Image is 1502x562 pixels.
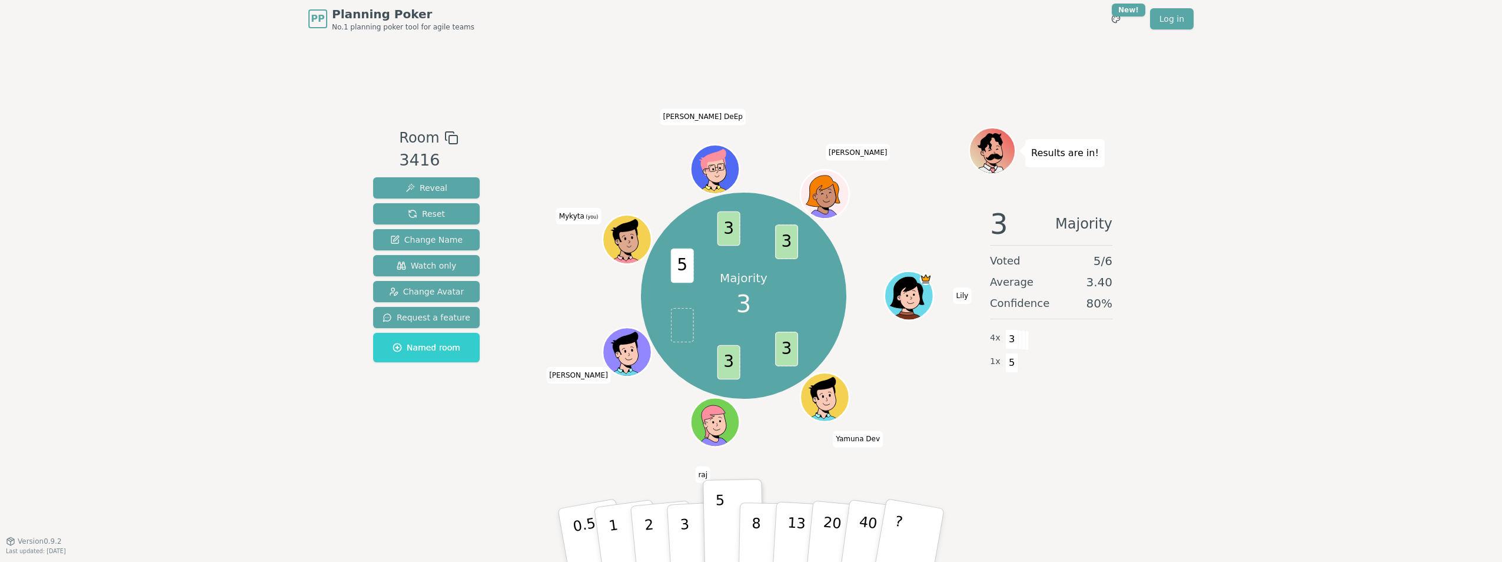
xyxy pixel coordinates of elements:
[584,214,599,220] span: (you)
[1086,295,1112,312] span: 80 %
[373,281,480,302] button: Change Avatar
[1112,4,1145,16] div: New!
[390,234,463,246] span: Change Name
[332,22,474,32] span: No.1 planning poker tool for agile teams
[399,127,439,148] span: Room
[1005,329,1019,349] span: 3
[6,548,66,554] span: Last updated: [DATE]
[720,270,767,286] p: Majority
[990,274,1034,290] span: Average
[1055,210,1112,238] span: Majority
[556,208,602,224] span: Click to change your name
[716,492,726,556] p: 5
[660,108,746,125] span: Click to change your name
[826,144,890,160] span: Click to change your name
[919,273,932,285] span: Lily is the host
[717,211,740,246] span: 3
[953,287,971,304] span: Click to change your name
[990,355,1001,368] span: 1 x
[308,6,474,32] a: PPPlanning PokerNo.1 planning poker tool for agile teams
[373,229,480,250] button: Change Name
[393,342,460,353] span: Named room
[373,333,480,362] button: Named room
[717,345,740,380] span: 3
[373,177,480,199] button: Reveal
[311,12,324,26] span: PP
[736,286,751,322] span: 3
[1086,274,1112,290] span: 3.40
[383,312,470,323] span: Request a feature
[775,225,798,260] span: 3
[373,203,480,224] button: Reset
[373,307,480,328] button: Request a feature
[1150,8,1194,29] a: Log in
[408,208,445,220] span: Reset
[332,6,474,22] span: Planning Poker
[546,367,611,384] span: Click to change your name
[18,537,62,546] span: Version 0.9.2
[990,210,1008,238] span: 3
[670,249,693,283] span: 5
[389,286,464,297] span: Change Avatar
[695,466,710,482] span: Click to change your name
[399,148,458,173] div: 3416
[604,216,650,262] button: Click to change your avatar
[990,295,1049,312] span: Confidence
[6,537,62,546] button: Version0.9.2
[990,253,1021,269] span: Voted
[833,431,883,447] span: Click to change your name
[397,260,457,272] span: Watch only
[990,332,1001,345] span: 4 x
[1105,8,1126,29] button: New!
[775,332,798,367] span: 3
[1094,253,1112,269] span: 5 / 6
[1005,353,1019,373] span: 5
[1031,145,1099,161] p: Results are in!
[406,182,447,194] span: Reveal
[373,255,480,276] button: Watch only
